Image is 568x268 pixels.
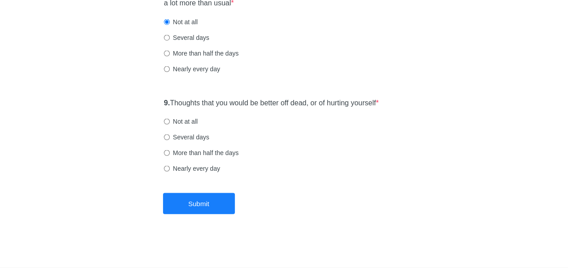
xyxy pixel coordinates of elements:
[164,150,170,156] input: More than half the days
[164,117,198,126] label: Not at all
[164,133,209,142] label: Several days
[164,164,220,173] label: Nearly every day
[164,19,170,25] input: Not at all
[164,49,238,58] label: More than half the days
[164,119,170,125] input: Not at all
[164,66,170,72] input: Nearly every day
[164,65,220,73] label: Nearly every day
[164,166,170,172] input: Nearly every day
[164,98,379,108] label: Thoughts that you would be better off dead, or of hurting yourself
[164,33,209,42] label: Several days
[164,17,198,26] label: Not at all
[164,99,170,107] strong: 9.
[164,35,170,41] input: Several days
[164,134,170,140] input: Several days
[164,51,170,56] input: More than half the days
[164,148,238,157] label: More than half the days
[163,193,235,214] button: Submit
